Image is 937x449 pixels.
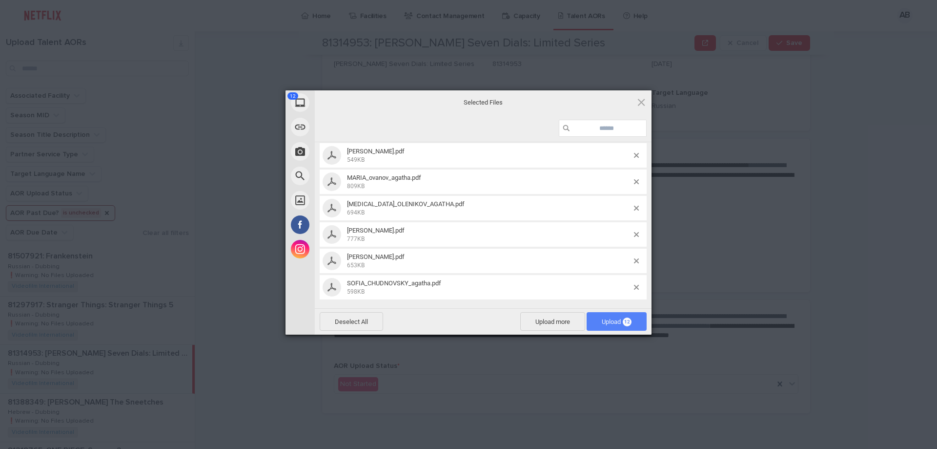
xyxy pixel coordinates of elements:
div: My Device [285,90,403,115]
div: Web Search [285,164,403,188]
span: SOFIA_CHUDNOVSKY_agatha.pdf [347,279,441,287]
div: Instagram [285,237,403,261]
div: Facebook [285,213,403,237]
span: Upload [587,312,647,331]
span: NIKITA_OLENIKOV_AGATHA.pdf [344,200,634,216]
span: SOFIA_CHUDNOVSKY_agatha.pdf [344,279,634,296]
span: [PERSON_NAME].pdf [347,227,405,234]
div: Link (URL) [285,115,403,139]
div: Unsplash [285,188,403,213]
span: MARIA_ovanov_agatha.pdf [344,174,634,190]
span: 549KB [347,156,365,163]
span: Click here or hit ESC to close picker [636,97,647,107]
span: LIZA_MAKAROVA_AGATHA.pdf [344,148,634,164]
span: [PERSON_NAME].pdf [347,148,405,155]
span: 777KB [347,235,365,242]
span: 653KB [347,262,365,269]
span: 809KB [347,183,365,190]
span: [PERSON_NAME].pdf [347,253,405,260]
span: Upload [602,318,631,325]
span: Upload more [520,312,585,331]
span: 12 [287,92,298,100]
span: 694KB [347,209,365,216]
span: sergei_koleshnia_haapy_AGATHA.pdf [344,253,634,269]
span: MARIA_ovanov_agatha.pdf [347,174,421,181]
span: SASHA_BERG_agatha.pdf [344,227,634,243]
span: Selected Files [386,98,581,107]
span: 598KB [347,288,365,295]
span: 12 [623,318,631,326]
div: Take Photo [285,139,403,164]
span: [MEDICAL_DATA]_OLENIKOV_AGATHA.pdf [347,200,465,208]
span: Deselect All [320,312,383,331]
